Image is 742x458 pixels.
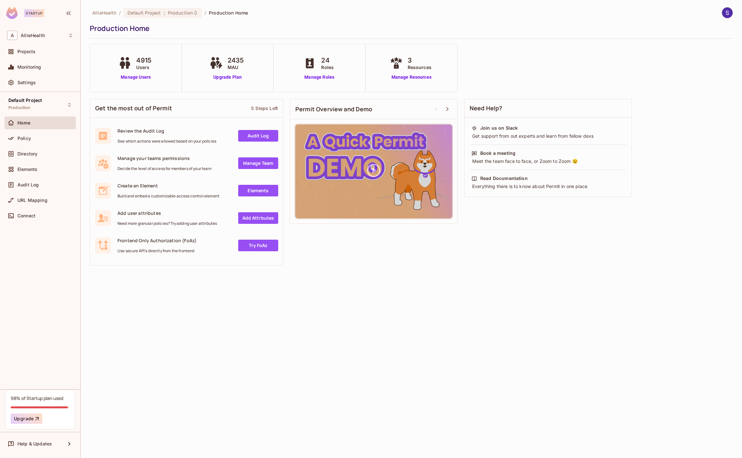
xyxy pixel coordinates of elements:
[251,105,278,111] div: 5 Steps Left
[228,55,244,65] span: 2435
[238,212,278,224] a: Add Attrbutes
[472,183,625,190] div: Everything there is to know about Permit in one place
[205,10,206,16] li: /
[24,9,44,17] div: Startup
[92,10,117,16] span: the active workspace
[8,105,31,110] span: Production
[17,182,39,187] span: Audit Log
[480,175,528,182] div: Read Documentation
[117,166,211,171] span: Decide the level of access for members of your team
[117,183,219,189] span: Create an Element
[209,10,248,16] span: Production Home
[208,74,247,81] a: Upgrade Plan
[117,139,216,144] span: See which actions were allowed based on your policies
[295,105,372,113] span: Permit Overview and Demo
[17,80,36,85] span: Settings
[17,198,47,203] span: URL Mapping
[11,395,63,401] div: 98% of Startup plan used
[321,64,334,71] span: Roles
[470,104,503,112] span: Need Help?
[17,151,37,156] span: Directory
[117,128,216,134] span: Review the Audit Log
[21,33,45,38] span: Workspace: AllieHealth
[117,248,197,254] span: Use secure API's directly from the frontend
[117,155,211,161] span: Manage your teams permissions
[17,441,52,446] span: Help & Updates
[163,10,166,15] span: :
[472,158,625,164] div: Meet the team face to face, or Zoom to Zoom 😉
[136,55,151,65] span: 4915
[321,55,334,65] span: 24
[17,120,31,125] span: Home
[238,240,278,251] a: Try FoAz
[238,130,278,142] a: Audit Log
[17,213,36,218] span: Connect
[17,136,31,141] span: Policy
[117,221,217,226] span: Need more granular policies? Try adding user attributes
[17,167,37,172] span: Elements
[168,10,193,16] span: Production
[95,104,172,112] span: Get the most out of Permit
[127,10,161,16] span: Default Project
[136,64,151,71] span: Users
[117,210,217,216] span: Add user attributes
[6,7,18,19] img: SReyMgAAAABJRU5ErkJggg==
[90,24,730,33] div: Production Home
[238,185,278,196] a: Elements
[17,49,36,54] span: Projects
[117,237,197,244] span: Frontend Only Authorization (FoAz)
[480,125,518,131] div: Join us on Slack
[722,7,733,18] img: Stephen Morrison
[408,64,432,71] span: Resources
[472,133,625,139] div: Get support from out experts and learn from fellow devs
[117,194,219,199] span: Build and embed a customizable access control element
[11,413,42,424] button: Upgrade
[480,150,515,156] div: Book a meeting
[119,10,121,16] li: /
[228,64,244,71] span: MAU
[8,98,42,103] span: Default Project
[302,74,337,81] a: Manage Roles
[238,157,278,169] a: Manage Team
[117,74,155,81] a: Manage Users
[408,55,432,65] span: 3
[388,74,435,81] a: Manage Resources
[17,65,41,70] span: Monitoring
[7,31,17,40] span: A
